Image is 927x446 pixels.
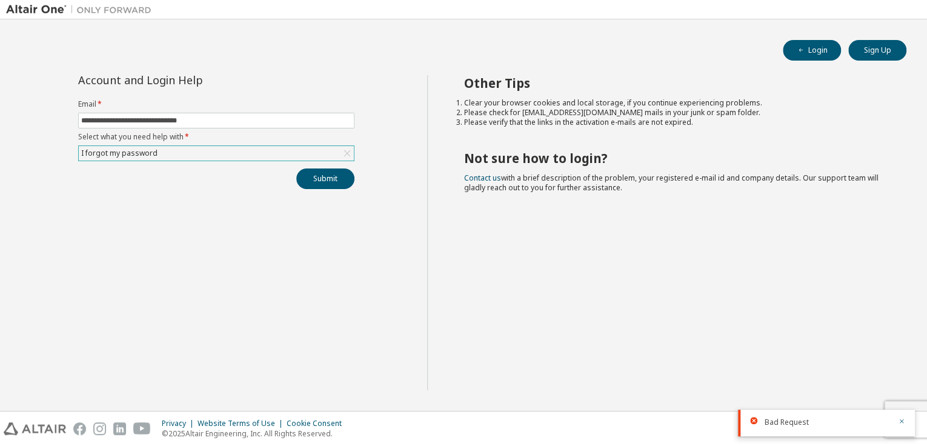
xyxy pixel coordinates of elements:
[162,428,349,439] p: © 2025 Altair Engineering, Inc. All Rights Reserved.
[4,422,66,435] img: altair_logo.svg
[464,98,885,108] li: Clear your browser cookies and local storage, if you continue experiencing problems.
[464,108,885,118] li: Please check for [EMAIL_ADDRESS][DOMAIN_NAME] mails in your junk or spam folder.
[79,146,354,161] div: I forgot my password
[765,418,809,427] span: Bad Request
[198,419,287,428] div: Website Terms of Use
[464,118,885,127] li: Please verify that the links in the activation e-mails are not expired.
[113,422,126,435] img: linkedin.svg
[78,132,354,142] label: Select what you need help with
[79,147,159,160] div: I forgot my password
[464,173,501,183] a: Contact us
[296,168,354,189] button: Submit
[848,40,906,61] button: Sign Up
[73,422,86,435] img: facebook.svg
[78,99,354,109] label: Email
[464,75,885,91] h2: Other Tips
[287,419,349,428] div: Cookie Consent
[464,150,885,166] h2: Not sure how to login?
[78,75,299,85] div: Account and Login Help
[133,422,151,435] img: youtube.svg
[783,40,841,61] button: Login
[6,4,158,16] img: Altair One
[464,173,879,193] span: with a brief description of the problem, your registered e-mail id and company details. Our suppo...
[93,422,106,435] img: instagram.svg
[162,419,198,428] div: Privacy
